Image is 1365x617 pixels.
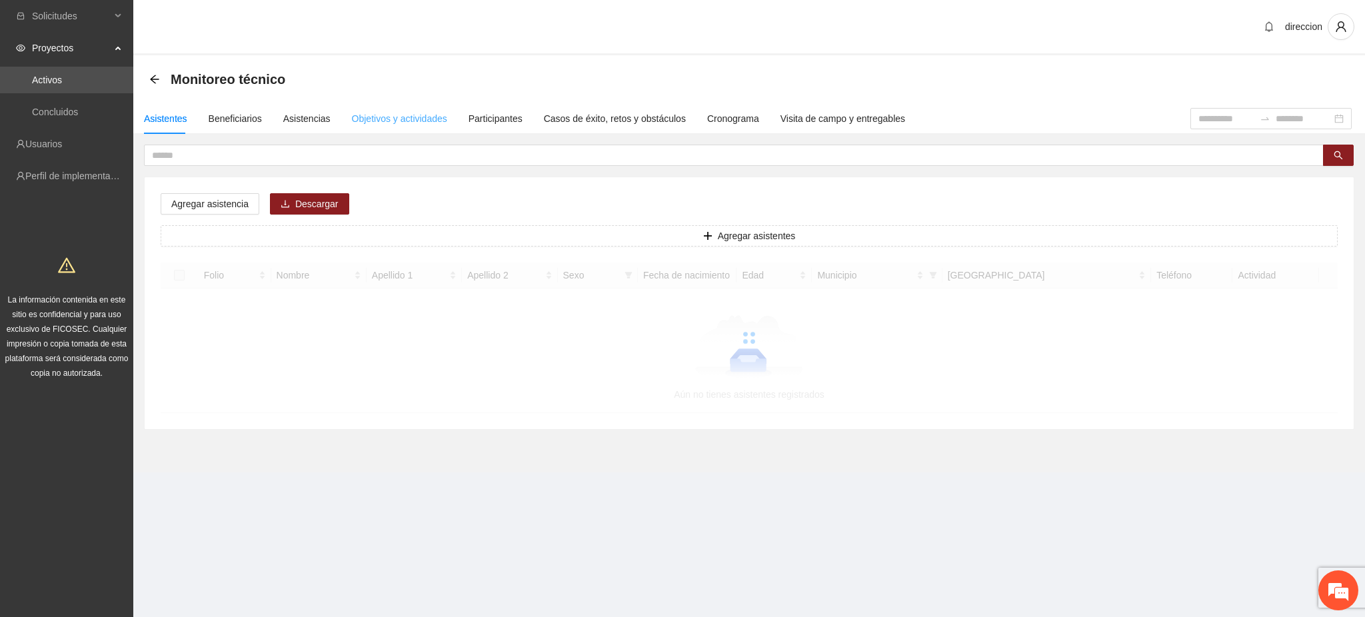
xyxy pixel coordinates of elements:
div: Objetivos y actividades [352,111,447,126]
div: Cronograma [707,111,759,126]
button: user [1328,13,1354,40]
span: Estamos en línea. [77,178,184,312]
span: search [1334,151,1343,161]
span: warning [58,257,75,274]
div: Casos de éxito, retos y obstáculos [544,111,686,126]
a: Usuarios [25,139,62,149]
span: eye [16,43,25,53]
div: Beneficiarios [209,111,262,126]
span: user [1328,21,1354,33]
div: Participantes [469,111,523,126]
a: Concluidos [32,107,78,117]
span: La información contenida en este sitio es confidencial y para uso exclusivo de FICOSEC. Cualquier... [5,295,129,378]
span: Agregar asistencia [171,197,249,211]
div: Asistentes [144,111,187,126]
span: plus [703,231,712,242]
a: Activos [32,75,62,85]
span: arrow-left [149,74,160,85]
textarea: Escriba su mensaje y pulse “Intro” [7,364,254,410]
span: direccion [1285,21,1322,32]
div: Asistencias [283,111,331,126]
span: inbox [16,11,25,21]
span: Descargar [295,197,339,211]
span: Monitoreo técnico [171,69,285,90]
span: to [1260,113,1270,124]
button: downloadDescargar [270,193,349,215]
span: Proyectos [32,35,111,61]
span: bell [1259,21,1279,32]
button: search [1323,145,1354,166]
a: Perfil de implementadora [25,171,129,181]
span: download [281,199,290,210]
button: plusAgregar asistentes [161,225,1338,247]
div: Back [149,74,160,85]
button: Agregar asistencia [161,193,259,215]
span: swap-right [1260,113,1270,124]
span: Solicitudes [32,3,111,29]
div: Visita de campo y entregables [780,111,905,126]
div: Minimizar ventana de chat en vivo [219,7,251,39]
span: Agregar asistentes [718,229,796,243]
div: Chatee con nosotros ahora [69,68,224,85]
button: bell [1258,16,1280,37]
